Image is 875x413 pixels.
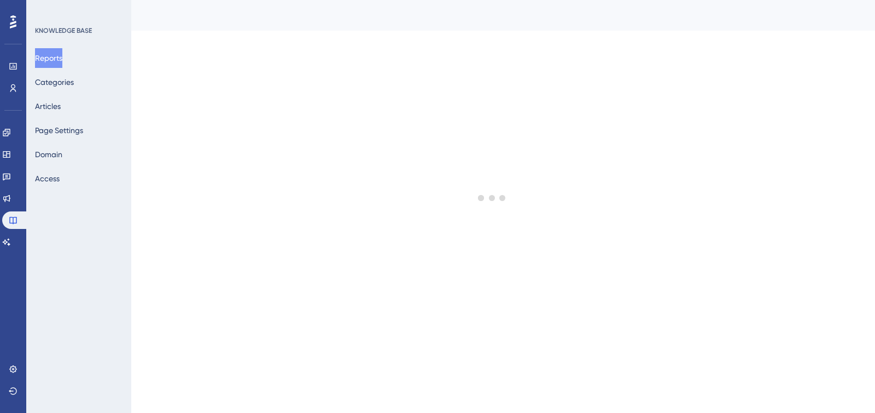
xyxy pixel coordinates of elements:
button: Page Settings [35,121,83,140]
button: Domain [35,145,62,164]
div: KNOWLEDGE BASE [35,26,92,35]
button: Access [35,169,60,188]
button: Reports [35,48,62,68]
button: Categories [35,72,74,92]
button: Articles [35,96,61,116]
